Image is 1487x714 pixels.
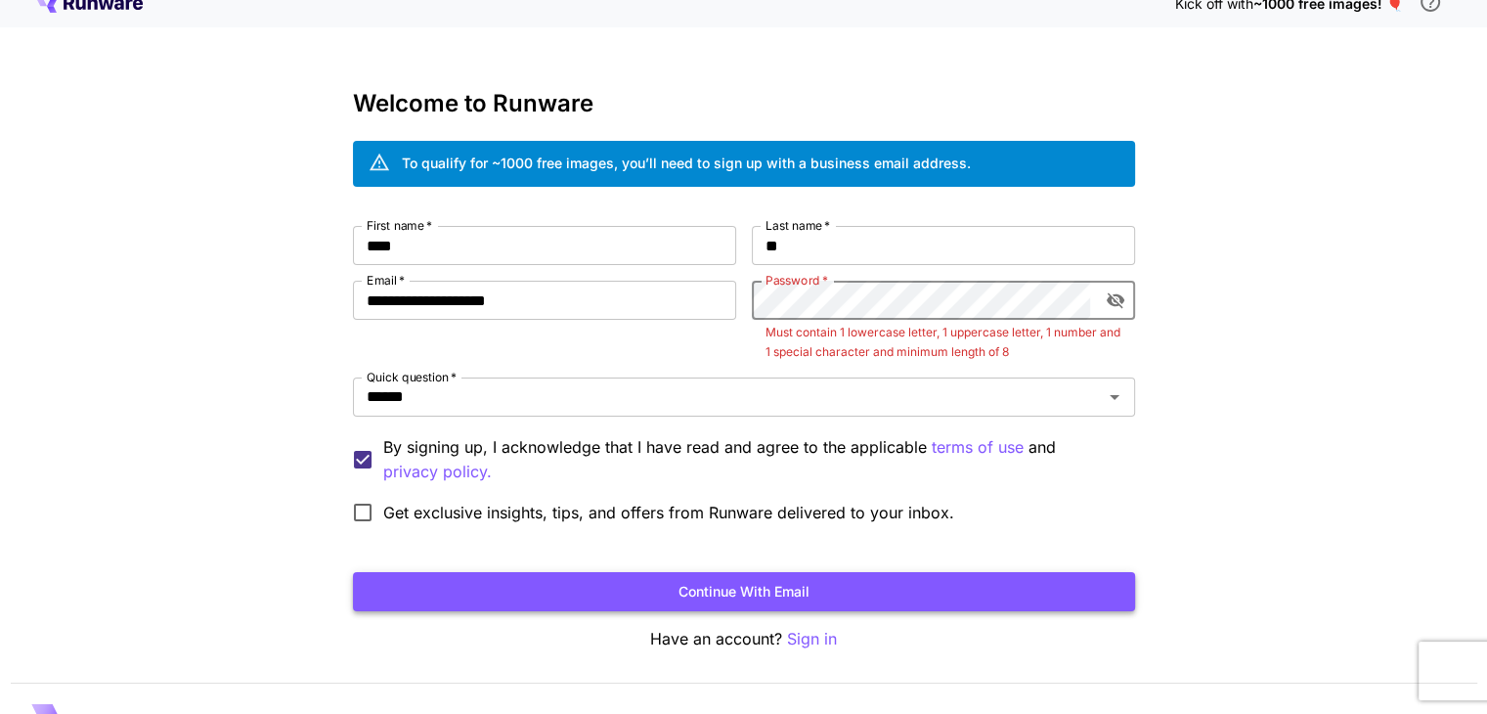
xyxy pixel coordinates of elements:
button: Continue with email [353,572,1135,612]
button: toggle password visibility [1098,283,1133,318]
label: Email [367,272,405,289]
h3: Welcome to Runware [353,90,1135,117]
p: Have an account? [353,627,1135,651]
label: Password [765,272,828,289]
span: Get exclusive insights, tips, and offers from Runware delivered to your inbox. [383,501,954,524]
p: By signing up, I acknowledge that I have read and agree to the applicable and [383,435,1119,484]
button: By signing up, I acknowledge that I have read and agree to the applicable terms of use and [383,460,492,484]
label: Last name [765,217,830,234]
p: Must contain 1 lowercase letter, 1 uppercase letter, 1 number and 1 special character and minimum... [765,323,1121,362]
p: terms of use [932,435,1024,460]
p: privacy policy. [383,460,492,484]
button: Sign in [787,627,837,651]
label: Quick question [367,369,457,385]
button: Open [1101,383,1128,411]
label: First name [367,217,432,234]
button: By signing up, I acknowledge that I have read and agree to the applicable and privacy policy. [932,435,1024,460]
div: To qualify for ~1000 free images, you’ll need to sign up with a business email address. [402,153,971,173]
